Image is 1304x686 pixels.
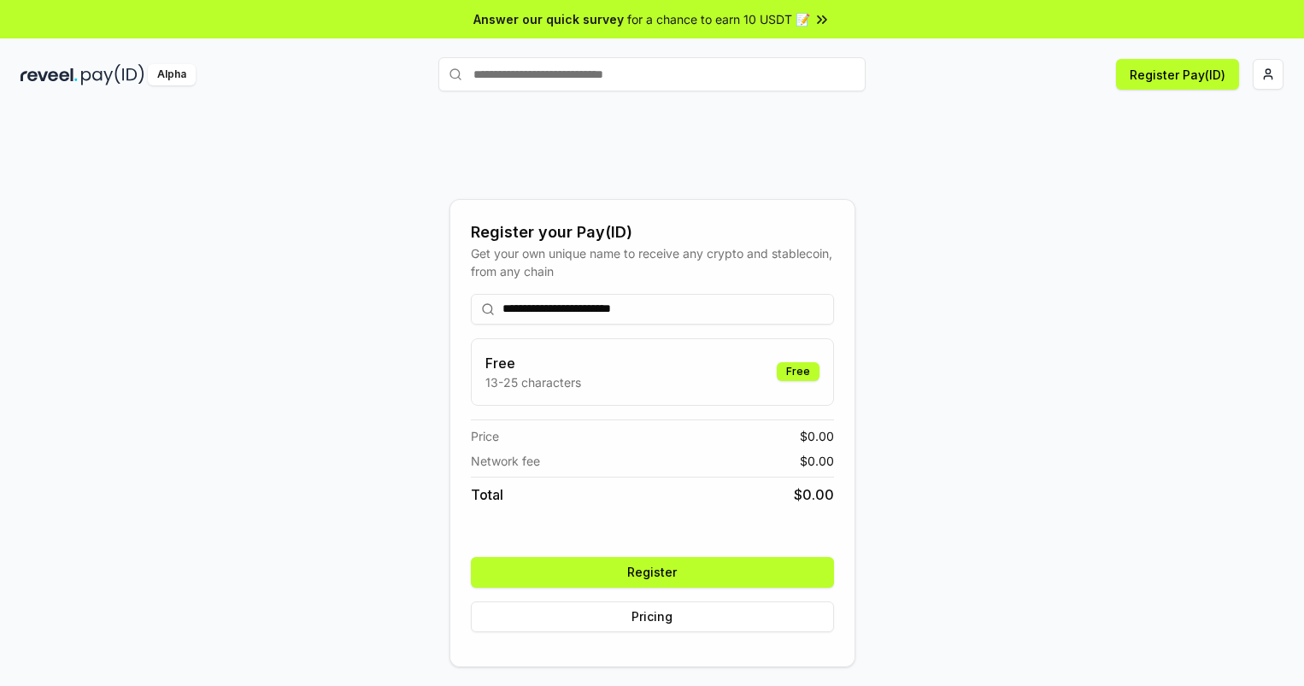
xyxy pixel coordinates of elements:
[471,452,540,470] span: Network fee
[473,10,624,28] span: Answer our quick survey
[471,244,834,280] div: Get your own unique name to receive any crypto and stablecoin, from any chain
[794,484,834,505] span: $ 0.00
[800,452,834,470] span: $ 0.00
[485,353,581,373] h3: Free
[471,601,834,632] button: Pricing
[627,10,810,28] span: for a chance to earn 10 USDT 📝
[471,220,834,244] div: Register your Pay(ID)
[777,362,819,381] div: Free
[81,64,144,85] img: pay_id
[148,64,196,85] div: Alpha
[1116,59,1239,90] button: Register Pay(ID)
[800,427,834,445] span: $ 0.00
[471,484,503,505] span: Total
[471,557,834,588] button: Register
[471,427,499,445] span: Price
[21,64,78,85] img: reveel_dark
[485,373,581,391] p: 13-25 characters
